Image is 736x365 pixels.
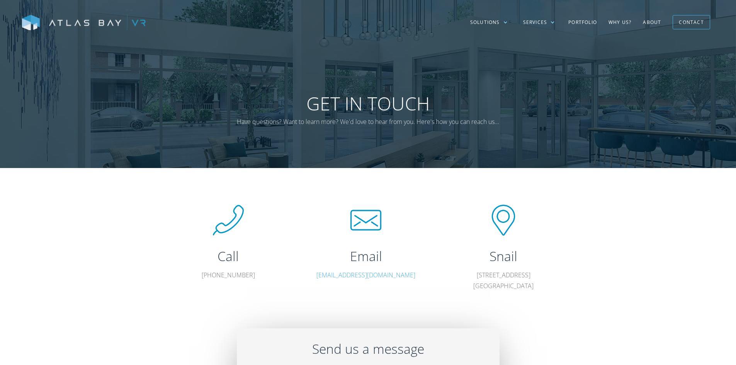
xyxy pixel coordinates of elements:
[176,270,280,281] p: [PHONE_NUMBER]
[563,11,603,34] a: Portfolio
[523,19,547,26] div: Services
[515,11,563,34] div: Services
[637,11,667,34] a: About
[679,16,704,28] div: Contact
[673,15,710,29] a: Contact
[316,271,415,279] a: [EMAIL_ADDRESS][DOMAIN_NAME]
[314,247,418,265] h2: Email
[603,11,637,34] a: Why US?
[252,340,484,358] h2: Send us a message
[233,92,503,115] h1: Get In Touch
[470,19,500,26] div: Solutions
[462,11,515,34] div: Solutions
[451,247,556,265] h2: Snail
[176,247,280,265] h2: Call
[22,15,146,31] img: Atlas Bay VR Logo
[233,116,503,127] p: Have questions? Want to learn more? We'd love to hear from you. Here's how you can reach us...
[451,270,556,292] p: [STREET_ADDRESS] [GEOGRAPHIC_DATA]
